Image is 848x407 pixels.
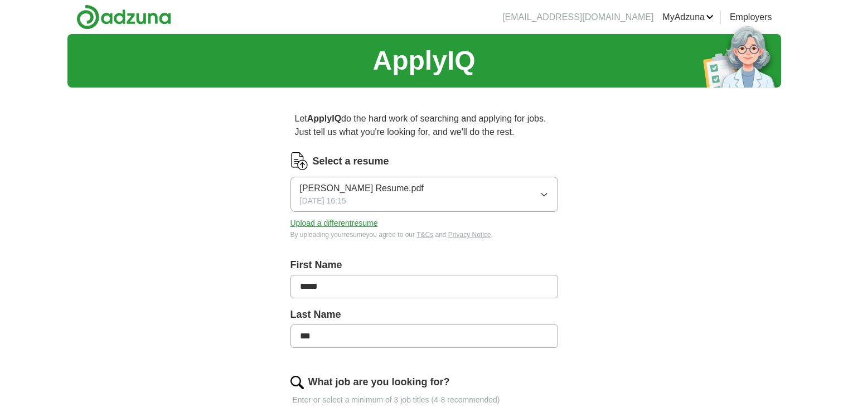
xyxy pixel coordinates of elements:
span: [DATE] 16:15 [300,195,346,207]
button: Upload a differentresume [290,217,378,229]
div: By uploading your resume you agree to our and . [290,230,558,240]
img: search.png [290,376,304,389]
label: What job are you looking for? [308,375,450,390]
li: [EMAIL_ADDRESS][DOMAIN_NAME] [502,11,653,24]
p: Let do the hard work of searching and applying for jobs. Just tell us what you're looking for, an... [290,108,558,143]
a: T&Cs [416,231,433,239]
p: Enter or select a minimum of 3 job titles (4-8 recommended) [290,394,558,406]
label: First Name [290,258,558,273]
a: MyAdzuna [662,11,714,24]
img: Adzuna logo [76,4,171,30]
button: [PERSON_NAME] Resume.pdf[DATE] 16:15 [290,177,558,212]
label: Last Name [290,307,558,322]
a: Privacy Notice [448,231,491,239]
a: Employers [730,11,772,24]
span: [PERSON_NAME] Resume.pdf [300,182,424,195]
label: Select a resume [313,154,389,169]
strong: ApplyIQ [307,114,341,123]
h1: ApplyIQ [372,41,475,81]
img: CV Icon [290,152,308,170]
